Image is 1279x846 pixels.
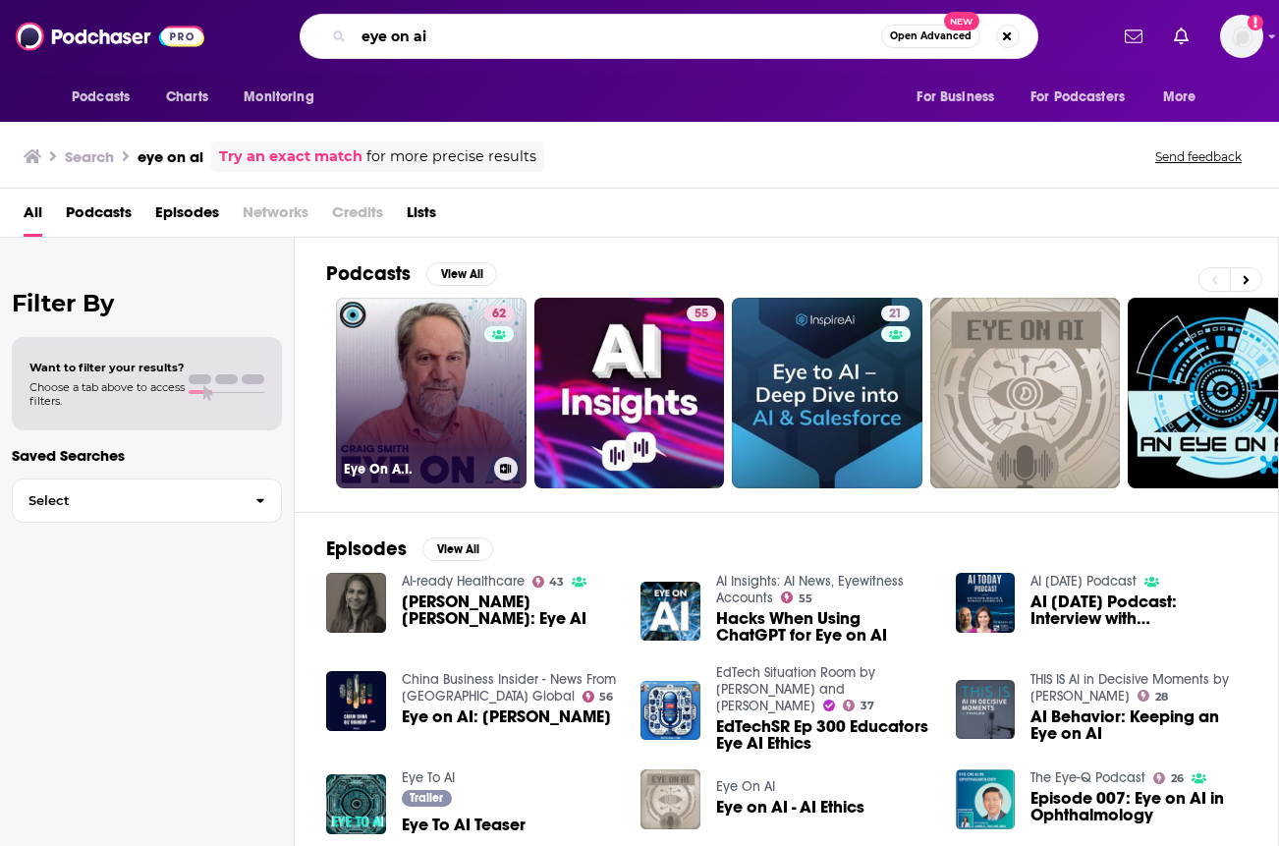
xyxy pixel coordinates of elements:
[12,479,282,523] button: Select
[1030,790,1247,823] a: Episode 007: Eye on AI in Ophthalmology
[889,305,902,324] span: 21
[1030,593,1247,627] a: AI Today Podcast: Interview with Craig Smith, host of Eye on AI podcast
[66,197,132,237] a: Podcasts
[1030,671,1229,705] a: THIS IS AI in Decisive Moments by Thales
[326,261,497,286] a: PodcastsView All
[1030,84,1125,111] span: For Podcasters
[1030,769,1145,786] a: The Eye-Q Podcast
[402,593,618,627] a: Jayashree kalpathy Cramer: Eye AI
[583,691,614,703] a: 56
[29,361,185,374] span: Want to filter your results?
[219,145,362,168] a: Try an exact match
[732,298,922,488] a: 21
[640,681,700,741] img: EdTechSR Ep 300 Educators Eye AI Ethics
[1138,690,1168,702] a: 28
[716,664,875,714] a: EdTech Situation Room by Jason Neiffer and Wes Fryer
[890,31,972,41] span: Open Advanced
[12,289,282,317] h2: Filter By
[1117,20,1150,53] a: Show notifications dropdown
[956,573,1016,633] img: AI Today Podcast: Interview with Craig Smith, host of Eye on AI podcast
[155,197,219,237] a: Episodes
[1030,708,1247,742] a: AI Behavior: Keeping an Eye on AI
[687,306,716,321] a: 55
[426,262,497,286] button: View All
[881,25,980,48] button: Open AdvancedNew
[1149,148,1248,165] button: Send feedback
[1153,772,1184,784] a: 26
[24,197,42,237] a: All
[716,610,932,644] a: Hacks When Using ChatGPT for Eye on AI
[781,592,812,603] a: 55
[16,18,204,55] img: Podchaser - Follow, Share and Rate Podcasts
[354,21,881,52] input: Search podcasts, credits, & more...
[407,197,436,237] a: Lists
[861,702,874,710] span: 37
[72,84,130,111] span: Podcasts
[336,298,527,488] a: 62Eye On A.I.
[1171,774,1184,783] span: 26
[640,769,700,829] img: Eye on AI - AI Ethics
[903,79,1019,116] button: open menu
[716,778,775,795] a: Eye On AI
[29,380,185,408] span: Choose a tab above to access filters.
[326,774,386,834] img: Eye To AI Teaser
[13,494,240,507] span: Select
[166,84,208,111] span: Charts
[1248,15,1263,30] svg: Add a profile image
[599,693,613,702] span: 56
[332,197,383,237] span: Credits
[402,671,616,705] a: China Business Insider - News From Caixin Global
[1018,79,1153,116] button: open menu
[843,700,874,711] a: 37
[138,147,203,166] h3: eye on ai
[716,573,904,606] a: AI Insights: AI News, Eyewitness Accounts
[366,145,536,168] span: for more precise results
[695,305,708,324] span: 55
[1155,693,1168,702] span: 28
[326,536,493,561] a: EpisodesView All
[484,306,514,321] a: 62
[799,594,812,603] span: 55
[402,817,526,833] a: Eye To AI Teaser
[65,147,114,166] h3: Search
[402,573,525,590] a: AI-ready Healthcare
[944,12,979,30] span: New
[402,769,455,786] a: Eye To AI
[956,769,1016,829] img: Episode 007: Eye on AI in Ophthalmology
[917,84,994,111] span: For Business
[716,718,932,752] a: EdTechSR Ep 300 Educators Eye AI Ethics
[492,305,506,324] span: 62
[410,792,443,804] span: Trailer
[326,671,386,731] img: Eye on AI: Andrew Ng
[12,446,282,465] p: Saved Searches
[640,582,700,642] img: Hacks When Using ChatGPT for Eye on AI
[716,799,864,816] a: Eye on AI - AI Ethics
[1220,15,1263,58] span: Logged in as WE_Broadcast
[1163,84,1196,111] span: More
[1220,15,1263,58] img: User Profile
[344,461,486,478] h3: Eye On A.I.
[549,578,564,587] span: 43
[881,306,910,321] a: 21
[244,84,313,111] span: Monitoring
[402,593,618,627] span: [PERSON_NAME] [PERSON_NAME]: Eye AI
[230,79,339,116] button: open menu
[326,573,386,633] img: Jayashree kalpathy Cramer: Eye AI
[300,14,1038,59] div: Search podcasts, credits, & more...
[326,261,411,286] h2: Podcasts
